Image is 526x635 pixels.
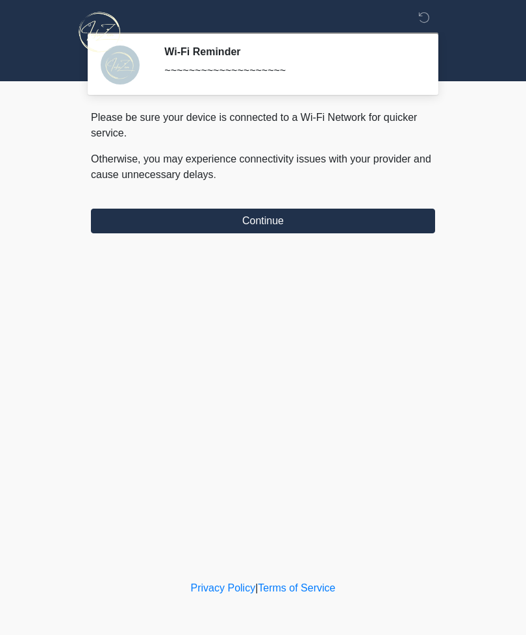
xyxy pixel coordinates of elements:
p: Otherwise, you may experience connectivity issues with your provider and cause unnecessary delays [91,151,435,183]
a: | [255,582,258,593]
a: Terms of Service [258,582,335,593]
img: InfuZen Health Logo [78,10,123,55]
a: Privacy Policy [191,582,256,593]
div: ~~~~~~~~~~~~~~~~~~~~ [164,63,416,79]
span: . [214,169,216,180]
img: Agent Avatar [101,45,140,84]
button: Continue [91,209,435,233]
p: Please be sure your device is connected to a Wi-Fi Network for quicker service. [91,110,435,141]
